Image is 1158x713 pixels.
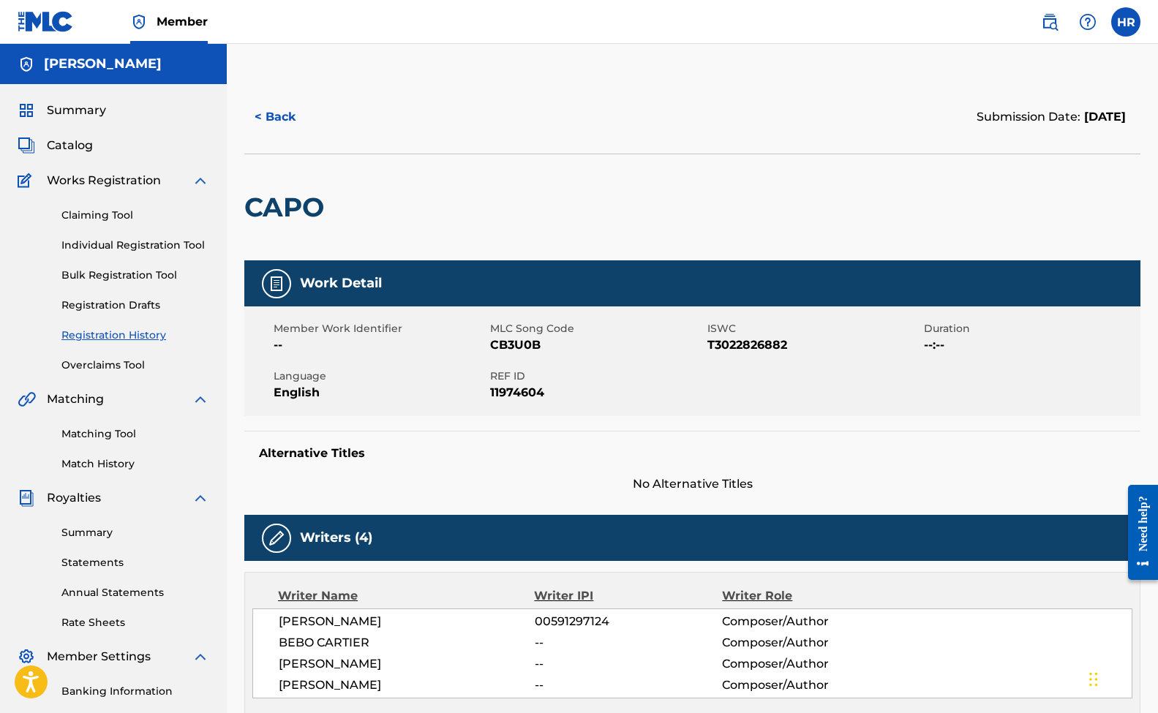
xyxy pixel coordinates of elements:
span: English [274,384,486,401]
span: CB3U0B [490,336,703,354]
span: -- [274,336,486,354]
a: Banking Information [61,684,209,699]
span: 00591297124 [535,613,723,630]
span: [DATE] [1080,110,1126,124]
div: User Menu [1111,7,1140,37]
a: Registration History [61,328,209,343]
span: [PERSON_NAME] [279,613,535,630]
span: Member Work Identifier [274,321,486,336]
img: Catalog [18,137,35,154]
a: SummarySummary [18,102,106,119]
span: -- [535,655,723,673]
span: Member [157,13,208,30]
span: Member Settings [47,648,151,665]
span: Royalties [47,489,101,507]
a: Annual Statements [61,585,209,600]
img: Member Settings [18,648,35,665]
img: help [1079,13,1097,31]
a: Matching Tool [61,426,209,442]
a: Registration Drafts [61,298,209,313]
img: search [1041,13,1059,31]
span: Composer/Author [722,613,892,630]
img: Writers [268,529,285,547]
span: -- [535,676,723,694]
span: --:-- [924,336,1137,354]
iframe: Chat Widget [1085,643,1158,713]
span: BEBO CARTIER [279,634,535,652]
div: Writer IPI [534,587,722,605]
span: REF ID [490,369,703,384]
span: MLC Song Code [490,321,703,336]
img: Works Registration [18,172,37,189]
span: Duration [924,321,1137,336]
div: Writer Name [278,587,534,605]
a: CatalogCatalog [18,137,93,154]
img: expand [192,489,209,507]
img: Work Detail [268,275,285,293]
a: Overclaims Tool [61,358,209,373]
span: No Alternative Titles [244,475,1140,493]
a: Individual Registration Tool [61,238,209,253]
span: Composer/Author [722,676,892,694]
button: < Back [244,99,332,135]
a: Match History [61,456,209,472]
h5: Writers (4) [300,529,372,546]
div: Submission Date: [977,108,1126,126]
img: expand [192,172,209,189]
h5: Work Detail [300,275,382,292]
span: Catalog [47,137,93,154]
a: Statements [61,555,209,570]
a: Bulk Registration Tool [61,268,209,283]
a: Summary [61,525,209,540]
span: Matching [47,391,104,408]
span: Composer/Author [722,655,892,673]
h5: Henry Antonio Rivas [44,56,162,72]
span: 11974604 [490,384,703,401]
span: Language [274,369,486,384]
a: Claiming Tool [61,208,209,223]
span: Summary [47,102,106,119]
span: ISWC [707,321,920,336]
img: Royalties [18,489,35,507]
div: Writer Role [722,587,893,605]
img: MLC Logo [18,11,74,32]
span: [PERSON_NAME] [279,676,535,694]
span: Works Registration [47,172,161,189]
a: Public Search [1035,7,1064,37]
span: Composer/Author [722,634,892,652]
span: [PERSON_NAME] [279,655,535,673]
img: Summary [18,102,35,119]
img: expand [192,391,209,408]
h5: Alternative Titles [259,446,1126,461]
span: -- [535,634,723,652]
div: Help [1073,7,1102,37]
h2: CAPO [244,191,331,224]
iframe: Resource Center [1117,470,1158,595]
img: Accounts [18,56,35,73]
img: Matching [18,391,36,408]
a: Rate Sheets [61,615,209,630]
div: Drag [1089,657,1098,701]
img: Top Rightsholder [130,13,148,31]
img: expand [192,648,209,665]
span: T3022826882 [707,336,920,354]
